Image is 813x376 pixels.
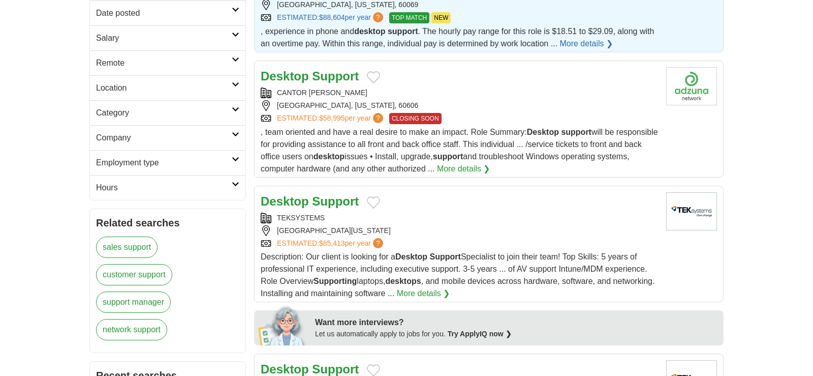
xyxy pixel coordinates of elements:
[277,238,385,249] a: ESTIMATED:$85,413per year?
[373,238,383,248] span: ?
[90,100,245,125] a: Category
[448,330,512,338] a: Try ApplyIQ now ❯
[90,25,245,50] a: Salary
[527,128,559,136] strong: Desktop
[437,163,490,175] a: More details ❯
[277,113,385,124] a: ESTIMATED:$58,995per year?
[373,12,383,22] span: ?
[96,82,232,94] h2: Location
[96,215,239,230] h2: Related searches
[96,182,232,194] h2: Hours
[319,114,345,122] span: $58,995
[261,225,658,236] div: [GEOGRAPHIC_DATA][US_STATE]
[277,214,325,222] a: TEKSYSTEMS
[373,113,383,123] span: ?
[314,152,345,161] strong: desktop
[431,12,451,23] span: NEW
[261,128,658,173] span: , team oriented and have a real desire to make an impact. Role Summary: will be responsible for p...
[96,157,232,169] h2: Employment type
[96,7,232,19] h2: Date posted
[96,107,232,119] h2: Category
[261,88,658,98] div: CANTOR [PERSON_NAME]
[261,100,658,111] div: [GEOGRAPHIC_DATA], [US_STATE], 60606
[90,175,245,200] a: Hours
[96,264,172,285] a: customer support
[258,305,307,345] img: apply-iq-scientist.png
[397,287,450,300] a: More details ❯
[367,71,380,83] button: Add to favorite jobs
[261,252,654,298] span: Description: Our client is looking for a Specialist to join their team! Top Skills: 5 years of pr...
[90,150,245,175] a: Employment type
[96,132,232,144] h2: Company
[315,329,717,339] div: Let us automatically apply to jobs for you.
[354,27,385,36] strong: desktop
[90,75,245,100] a: Location
[96,319,167,340] a: network support
[389,113,442,124] span: CLOSING SOON
[367,196,380,209] button: Add to favorite jobs
[261,362,359,376] a: Desktop Support
[261,194,309,208] strong: Desktop
[561,128,591,136] strong: support
[430,252,461,261] strong: Support
[319,239,345,247] span: $85,413
[261,27,654,48] span: , experience in phone and . The hourly pay range for this role is $18.51 to $29.09, along with an...
[96,32,232,44] h2: Salary
[385,277,421,285] strong: desktops
[666,192,717,230] img: TEKsystems logo
[559,38,613,50] a: More details ❯
[319,13,345,21] span: $88,604
[90,125,245,150] a: Company
[395,252,427,261] strong: Desktop
[96,57,232,69] h2: Remote
[261,362,309,376] strong: Desktop
[96,237,158,258] a: sales support
[388,27,418,36] strong: support
[312,69,359,83] strong: Support
[90,1,245,25] a: Date posted
[312,194,359,208] strong: Support
[96,292,171,313] a: support manager
[666,67,717,105] img: Company logo
[261,194,359,208] a: Desktop Support
[90,50,245,75] a: Remote
[312,362,359,376] strong: Support
[277,12,385,23] a: ESTIMATED:$88,604per year?
[261,69,309,83] strong: Desktop
[315,316,717,329] div: Want more interviews?
[433,152,463,161] strong: support
[389,12,429,23] span: TOP MATCH
[314,277,357,285] strong: Supporting
[261,69,359,83] a: Desktop Support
